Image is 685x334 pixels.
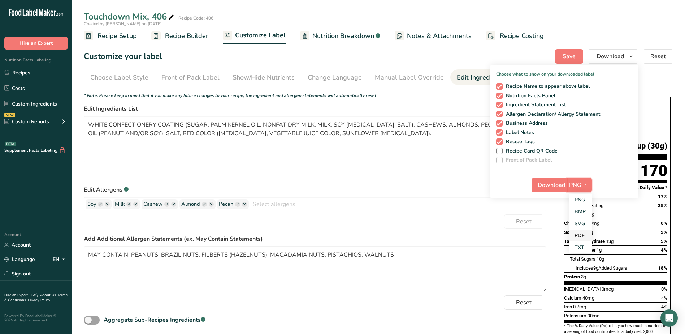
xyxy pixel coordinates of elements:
[375,73,444,82] div: Manual Label Override
[490,65,638,77] p: Choose what to show on your downloaded label
[597,256,604,262] span: 10g
[235,30,286,40] span: Customize Label
[532,178,567,192] button: Download
[569,241,592,253] a: TXT
[84,21,162,27] span: Created by [PERSON_NAME] on [DATE]
[661,239,667,244] span: 5%
[503,111,601,117] span: Allergen Declaration/ Allergy Statement
[97,31,137,41] span: Recipe Setup
[219,200,233,208] span: Pecan
[582,295,594,301] span: 40mg
[500,31,544,41] span: Recipe Costing
[606,239,614,244] span: 13g
[564,230,580,235] span: Sodium
[504,214,543,229] button: Reset
[223,27,286,44] a: Customize Label
[233,73,295,82] div: Show/Hide Nutrients
[151,28,208,44] a: Recipe Builder
[84,10,175,23] div: Touchdown Mix, 406
[602,286,614,292] span: 0mcg
[661,247,667,253] span: 4%
[588,49,638,64] button: Download
[658,194,667,199] span: 17%
[569,218,592,230] a: SVG
[308,73,362,82] div: Change Language
[503,120,548,127] span: Business Address
[161,73,220,82] div: Front of Pack Label
[564,220,589,226] span: Cholesterol
[90,73,148,82] div: Choose Label Style
[504,295,543,310] button: Reset
[300,28,380,44] a: Nutrition Breakdown
[5,142,16,146] div: BETA
[661,286,667,292] span: 0%
[4,314,68,322] div: Powered By FoodLabelMaker © 2025 All Rights Reserved
[4,113,15,117] div: NEW
[4,118,49,125] div: Custom Reports
[661,220,667,226] span: 0%
[597,247,602,253] span: 1g
[178,15,213,21] div: Recipe Code: 406
[564,286,601,292] span: [MEDICAL_DATA]
[104,316,205,324] div: Aggregate Sub-Recipes Ingredients
[312,31,374,41] span: Nutrition Breakdown
[516,298,532,307] span: Reset
[588,313,599,318] span: 90mg
[115,200,125,208] span: Milk
[84,185,546,194] label: Edit Allergens
[640,161,667,180] div: 170
[597,52,624,61] span: Download
[643,49,673,64] button: Reset
[567,178,592,192] button: PNG
[564,313,586,318] span: Potassium
[165,31,208,41] span: Recipe Builder
[619,142,667,151] span: 1/4 cup (30g)
[457,73,549,82] div: Edit Ingredients/Allergens List
[569,206,592,218] a: BMP
[4,292,68,303] a: Terms & Conditions .
[53,255,68,264] div: EN
[84,104,546,113] label: Edit Ingredients List
[516,217,532,226] span: Reset
[564,295,581,301] span: Calcium
[503,138,535,145] span: Recipe Tags
[84,51,162,63] h1: Customize your label
[486,28,544,44] a: Recipe Costing
[650,52,666,61] span: Reset
[503,93,556,99] span: Nutrition Facts Panel
[538,181,565,189] span: Download
[581,274,586,279] span: 3g
[87,200,96,208] span: Soy
[503,157,552,163] span: Front of Pack Label
[503,83,590,90] span: Recipe Name to appear above label
[28,297,50,303] a: Privacy Policy
[569,181,581,189] span: PNG
[249,198,546,210] input: Select allergens
[569,194,592,206] a: PNG
[84,235,546,243] label: Add Additional Allergen Statements (ex. May Contain Statements)
[598,203,603,208] span: 5g
[564,304,572,309] span: Iron
[658,203,667,208] span: 25%
[555,49,583,64] button: Save
[569,230,592,241] a: PDF
[576,265,627,271] span: Includes Added Sugars
[503,148,558,154] span: Recipe Card QR Code
[661,230,667,235] span: 3%
[661,295,667,301] span: 4%
[573,304,586,309] span: 0.7mg
[181,200,200,208] span: Almond
[503,129,534,136] span: Label Notes
[563,52,576,61] span: Save
[660,309,678,327] div: Open Intercom Messenger
[84,93,376,98] i: * Note: Please keep in mind that if you make any future changes to your recipe, the ingredient an...
[31,292,40,297] a: FAQ .
[658,265,667,271] span: 18%
[590,220,599,226] span: 0mg
[407,31,472,41] span: Notes & Attachments
[661,304,667,309] span: 4%
[4,37,68,50] button: Hire an Expert
[143,200,162,208] span: Cashew
[570,256,595,262] span: Total Sugars
[4,253,35,266] a: Language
